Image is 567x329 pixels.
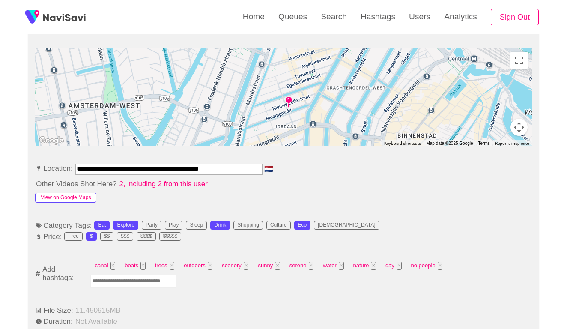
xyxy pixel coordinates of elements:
span: 🇳🇱 [263,166,274,173]
span: Category Tags: [35,221,93,230]
input: Enter tag here and press return [90,275,176,288]
button: Tag at index 2 with value 2318 focussed. Press backspace to remove [170,262,175,270]
img: fireSpot [21,6,43,28]
a: Terms [478,141,490,146]
div: Culture [270,222,287,228]
div: Explore [117,222,134,228]
button: Keyboard shortcuts [384,141,421,147]
span: Other Videos Shot Here? [35,180,117,188]
span: Location: [35,164,74,173]
button: Tag at index 7 with value 5 focussed. Press backspace to remove [339,262,344,270]
span: Price: [35,233,63,241]
button: Tag at index 9 with value 4565 focussed. Press backspace to remove [397,262,402,270]
button: Tag at index 5 with value 2310 focussed. Press backspace to remove [275,262,280,270]
span: 2, including 2 from this user [118,180,208,188]
span: sunny [255,259,282,272]
div: Sleep [190,222,203,228]
button: Tag at index 1 with value 2595 focussed. Press backspace to remove [140,262,146,270]
span: scenery [219,259,251,272]
span: Add hashtags: [42,265,89,282]
div: Eco [298,222,307,228]
button: Tag at index 4 with value 3003 focussed. Press backspace to remove [244,262,249,270]
div: [DEMOGRAPHIC_DATA] [318,222,375,228]
div: $$ [104,233,110,239]
span: File Size: [35,306,74,314]
div: Shopping [237,222,259,228]
button: Tag at index 8 with value 584 focussed. Press backspace to remove [371,262,376,270]
button: Tag at index 3 with value 2341 focussed. Press backspace to remove [208,262,213,270]
span: outdoors [181,259,215,272]
span: no people [409,259,445,272]
span: day [383,259,404,272]
span: canal [93,259,118,272]
span: Not Available [75,317,118,326]
div: $$$ [121,233,129,239]
span: boats [122,259,148,272]
div: $$$$ [140,233,152,239]
span: water [320,259,346,272]
img: Google [37,135,66,146]
button: Sign Out [491,9,539,26]
div: Free [68,233,79,239]
div: Party [146,222,158,228]
span: 11.490915 MB [75,306,122,314]
img: fireSpot [43,13,86,21]
div: $ [90,233,93,239]
button: Map camera controls [510,119,528,136]
span: trees [152,259,177,272]
span: Map data ©2025 Google [426,141,473,146]
span: serene [287,259,316,272]
a: Report a map error [495,141,529,146]
button: Tag at index 10 with value no people focussed. Press backspace to remove [438,262,443,270]
button: View on Google Maps [35,193,96,203]
span: Duration: [35,317,73,326]
a: View on Google Maps [35,193,96,201]
div: Play [169,222,179,228]
a: Open this area in Google Maps (opens a new window) [37,135,66,146]
span: nature [351,259,379,272]
div: $$$$$ [163,233,177,239]
div: Eat [98,222,106,228]
div: Drink [214,222,226,228]
button: Toggle fullscreen view [510,52,528,69]
button: Tag at index 0 with value 220 focussed. Press backspace to remove [110,262,116,270]
button: Tag at index 6 with value 2289 focussed. Press backspace to remove [309,262,314,270]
